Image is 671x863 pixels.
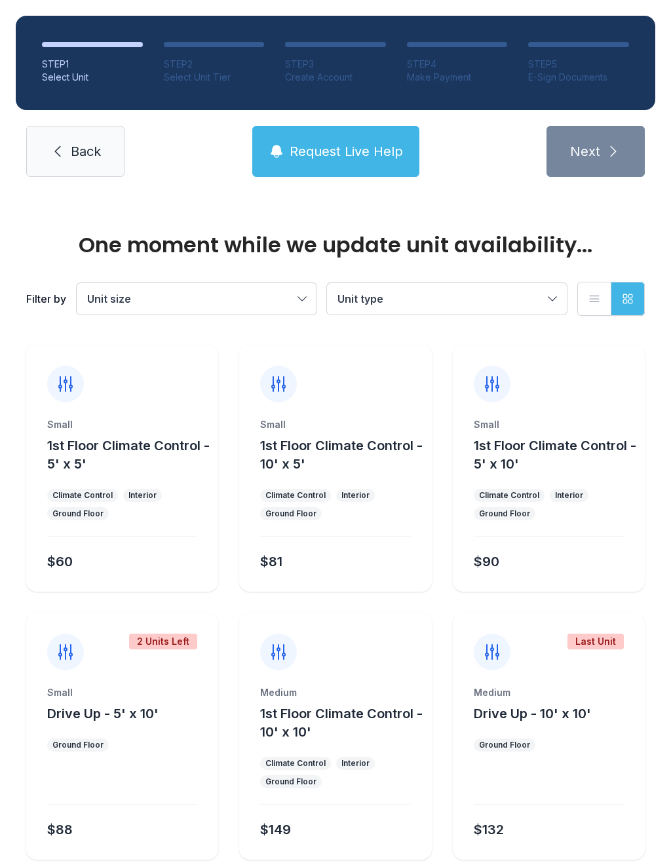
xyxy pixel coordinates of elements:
[285,71,386,84] div: Create Account
[52,740,104,750] div: Ground Floor
[260,438,423,472] span: 1st Floor Climate Control - 10' x 5'
[47,706,159,721] span: Drive Up - 5' x 10'
[164,71,265,84] div: Select Unit Tier
[407,71,508,84] div: Make Payment
[47,438,210,472] span: 1st Floor Climate Control - 5' x 5'
[570,142,600,161] span: Next
[47,686,197,699] div: Small
[479,740,530,750] div: Ground Floor
[47,552,73,571] div: $60
[479,508,530,519] div: Ground Floor
[260,686,410,699] div: Medium
[71,142,101,161] span: Back
[474,704,591,723] button: Drive Up - 10' x 10'
[474,820,504,839] div: $132
[260,706,423,740] span: 1st Floor Climate Control - 10' x 10'
[337,292,383,305] span: Unit type
[260,436,426,473] button: 1st Floor Climate Control - 10' x 5'
[265,508,316,519] div: Ground Floor
[77,283,316,315] button: Unit size
[474,706,591,721] span: Drive Up - 10' x 10'
[47,418,197,431] div: Small
[87,292,131,305] span: Unit size
[265,777,316,787] div: Ground Floor
[52,508,104,519] div: Ground Floor
[52,490,113,501] div: Climate Control
[341,758,370,769] div: Interior
[567,634,624,649] div: Last Unit
[265,758,326,769] div: Climate Control
[164,58,265,71] div: STEP 2
[474,552,499,571] div: $90
[260,552,282,571] div: $81
[129,634,197,649] div: 2 Units Left
[285,58,386,71] div: STEP 3
[555,490,583,501] div: Interior
[47,436,213,473] button: 1st Floor Climate Control - 5' x 5'
[479,490,539,501] div: Climate Control
[528,71,629,84] div: E-Sign Documents
[26,235,645,256] div: One moment while we update unit availability...
[474,686,624,699] div: Medium
[474,436,640,473] button: 1st Floor Climate Control - 5' x 10'
[265,490,326,501] div: Climate Control
[260,418,410,431] div: Small
[26,291,66,307] div: Filter by
[327,283,567,315] button: Unit type
[407,58,508,71] div: STEP 4
[474,418,624,431] div: Small
[341,490,370,501] div: Interior
[128,490,157,501] div: Interior
[260,820,291,839] div: $149
[42,58,143,71] div: STEP 1
[528,58,629,71] div: STEP 5
[42,71,143,84] div: Select Unit
[47,820,73,839] div: $88
[474,438,636,472] span: 1st Floor Climate Control - 5' x 10'
[47,704,159,723] button: Drive Up - 5' x 10'
[290,142,403,161] span: Request Live Help
[260,704,426,741] button: 1st Floor Climate Control - 10' x 10'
